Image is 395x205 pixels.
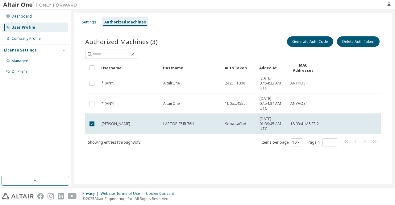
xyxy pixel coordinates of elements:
div: Auth Token [225,63,254,73]
img: linkedin.svg [58,193,64,199]
img: altair_logo.svg [2,193,34,199]
button: Generate Auth Code [287,36,333,47]
div: Managed [11,59,28,64]
img: facebook.svg [37,193,44,199]
span: ANYHOST [290,81,308,86]
div: Added At [259,63,285,73]
span: ANYHOST [290,101,308,106]
span: AltairOne [163,101,180,106]
img: Altair One [3,2,80,8]
span: [DATE] 01:39:45 AM UTC [260,117,285,131]
button: 10 [292,140,301,145]
span: [DATE] 07:54:33 AM UTC [260,76,285,91]
img: instagram.svg [48,193,54,199]
div: MAC Addresses [290,63,316,73]
img: youtube.svg [68,193,77,199]
span: Page n. [308,138,337,146]
div: User Profile [11,25,35,30]
span: * (ANY) [102,101,114,106]
div: Website Terms of Use [101,191,146,196]
span: 18:93:41:A5:E3:26 [290,121,321,126]
span: [PERSON_NAME] [102,121,130,126]
span: * (ANY) [102,81,114,86]
span: LAPTOP-E5IIL76H [163,121,194,126]
div: Settings [82,20,96,25]
span: [DATE] 07:54:34 AM UTC [260,96,285,111]
span: 2425...e000 [225,81,245,86]
p: © 2025 Altair Engineering, Inc. All Rights Reserved. [82,196,178,201]
div: License Settings [4,48,37,53]
span: Items per page [261,138,302,146]
div: On Prem [11,69,27,74]
div: Hostname [163,63,220,73]
span: AltairOne [163,81,180,86]
div: Privacy [82,191,101,196]
div: Authorized Machines [104,20,146,25]
span: Showing entries 1 through 3 of 3 [88,140,141,145]
div: Username [101,63,158,73]
span: 1b0b...455c [225,101,245,106]
div: Dashboard [11,14,32,19]
div: Company Profile [11,36,41,41]
span: 9dba...a0bd [225,121,246,126]
span: Authorized Machines (3) [85,37,158,46]
button: Delete Auth Token [337,36,380,47]
div: Cookie Consent [146,191,178,196]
